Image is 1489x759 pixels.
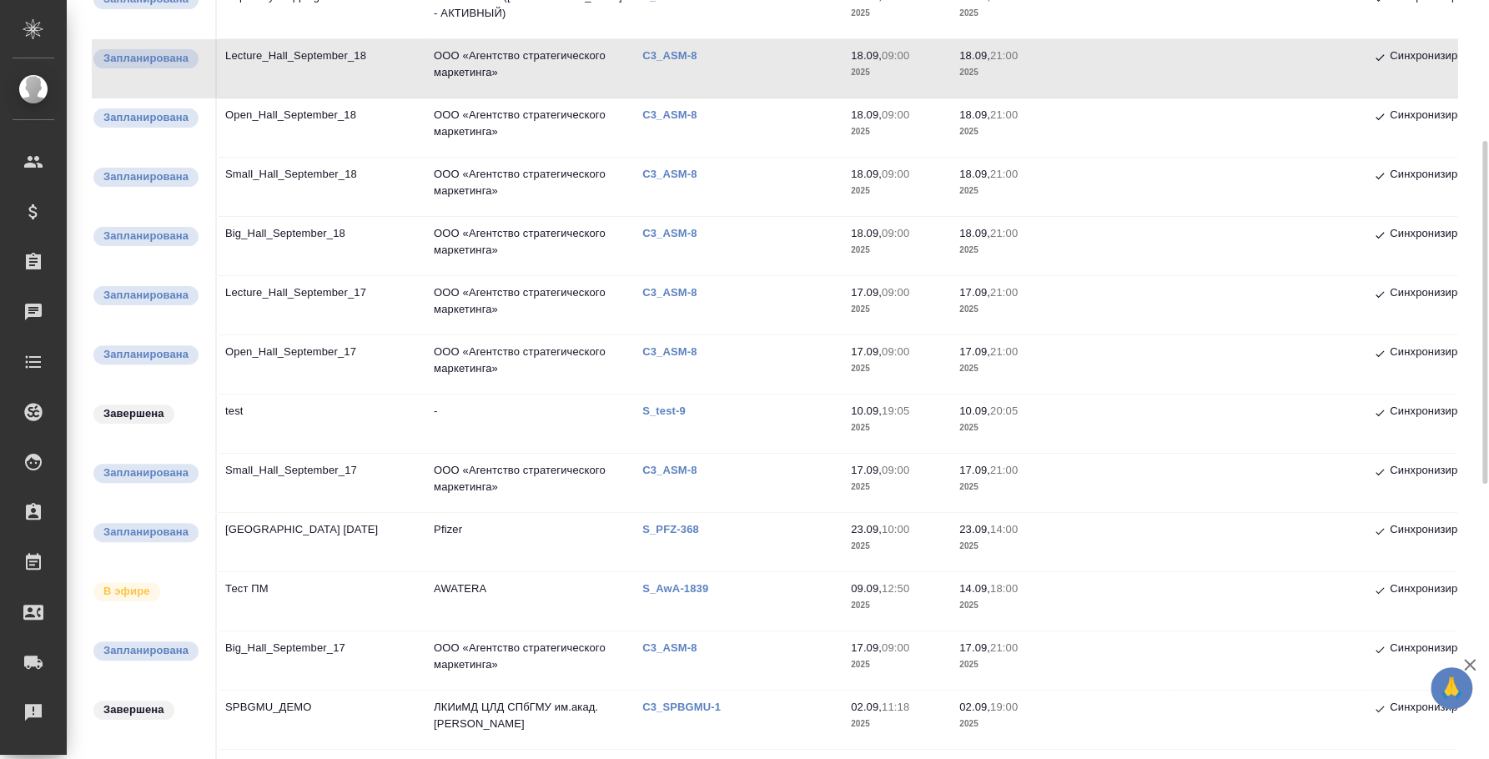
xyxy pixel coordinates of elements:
p: 2025 [959,5,1051,22]
td: ООО «Агентство стратегического маркетинга» [425,631,634,690]
p: 14.09, [959,582,990,595]
p: 18.09, [959,168,990,180]
p: 09:00 [882,464,909,476]
p: 2025 [959,479,1051,495]
p: C3_ASM-8 [642,168,709,180]
td: - [425,395,634,453]
p: 21:00 [990,227,1018,239]
p: 17.09, [959,345,990,358]
p: 18:00 [990,582,1018,595]
td: Open_Hall_September_17 [217,335,425,394]
p: 2025 [851,5,943,22]
p: 21:00 [990,168,1018,180]
p: 2025 [851,420,943,436]
a: C3_ASM-8 [642,345,709,358]
p: 09:00 [882,641,909,654]
p: 02.09, [959,701,990,713]
p: Запланирована [103,524,189,540]
p: 2025 [851,183,943,199]
p: 2025 [851,360,943,377]
p: 2025 [959,123,1051,140]
p: 2025 [851,64,943,81]
p: 2025 [959,716,1051,732]
a: C3_ASM-8 [642,464,709,476]
span: 🙏 [1437,671,1466,706]
p: 18.09, [851,168,882,180]
p: 21:00 [990,464,1018,476]
p: 09:00 [882,286,909,299]
p: 09:00 [882,108,909,121]
p: Синхронизировано [1390,107,1487,127]
p: C3_ASM-8 [642,108,709,121]
p: Запланирована [103,228,189,244]
p: 2025 [959,656,1051,673]
p: 12:50 [882,582,909,595]
a: S_AwA-1839 [642,582,721,595]
p: 09:00 [882,49,909,62]
p: Синхронизировано [1390,225,1487,245]
td: ЛКИиМД ЦЛД СПбГМУ им.акад. [PERSON_NAME] [425,691,634,749]
p: Запланирована [103,346,189,363]
td: Lecture_Hall_September_18 [217,39,425,98]
p: Запланирована [103,642,189,659]
p: 2025 [959,301,1051,318]
p: 17.09, [959,641,990,654]
p: Завершена [103,701,164,718]
p: 18.09, [959,49,990,62]
p: 09:00 [882,345,909,358]
p: 09:00 [882,227,909,239]
td: AWATERA [425,572,634,631]
p: 18.09, [959,227,990,239]
p: 09.09, [851,582,882,595]
p: 2025 [851,123,943,140]
p: Синхронизировано [1390,640,1487,660]
p: C3_ASM-8 [642,641,709,654]
p: 2025 [959,64,1051,81]
p: 2025 [959,420,1051,436]
p: Запланирована [103,109,189,126]
td: Small_Hall_September_17 [217,454,425,512]
p: 2025 [959,242,1051,259]
p: 2025 [851,301,943,318]
p: Синхронизировано [1390,166,1487,186]
p: C3_ASM-8 [642,49,709,62]
td: Тест ПМ [217,572,425,631]
p: 2025 [851,716,943,732]
p: 19:00 [990,701,1018,713]
p: 17.09, [959,286,990,299]
p: 2025 [851,656,943,673]
p: 17.09, [851,464,882,476]
td: ООО «Агентство стратегического маркетинга» [425,39,634,98]
p: 17.09, [851,286,882,299]
p: Завершена [103,405,164,422]
a: S_test-9 [642,405,698,417]
td: SPBGMU_ДЕМО [217,691,425,749]
td: ООО «Агентство стратегического маркетинга» [425,98,634,157]
p: 21:00 [990,641,1018,654]
a: C3_SPBGMU-1 [642,701,733,713]
td: Open_Hall_September_18 [217,98,425,157]
p: 2025 [959,360,1051,377]
p: 2025 [851,242,943,259]
p: Запланирована [103,50,189,67]
p: 2025 [851,479,943,495]
p: 17.09, [959,464,990,476]
td: ООО «Агентство стратегического маркетинга» [425,276,634,334]
p: Синхронизировано [1390,284,1487,304]
p: Запланирована [103,465,189,481]
p: 10:00 [882,523,909,535]
p: 02.09, [851,701,882,713]
p: 18.09, [851,227,882,239]
a: S_PFZ-368 [642,523,712,535]
p: 18.09, [851,108,882,121]
td: [GEOGRAPHIC_DATA] [DATE] [217,513,425,571]
p: Синхронизировано [1390,699,1487,719]
p: 11:18 [882,701,909,713]
td: Big_Hall_September_17 [217,631,425,690]
td: Lecture_Hall_September_17 [217,276,425,334]
p: 10.09, [851,405,882,417]
p: 10.09, [959,405,990,417]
